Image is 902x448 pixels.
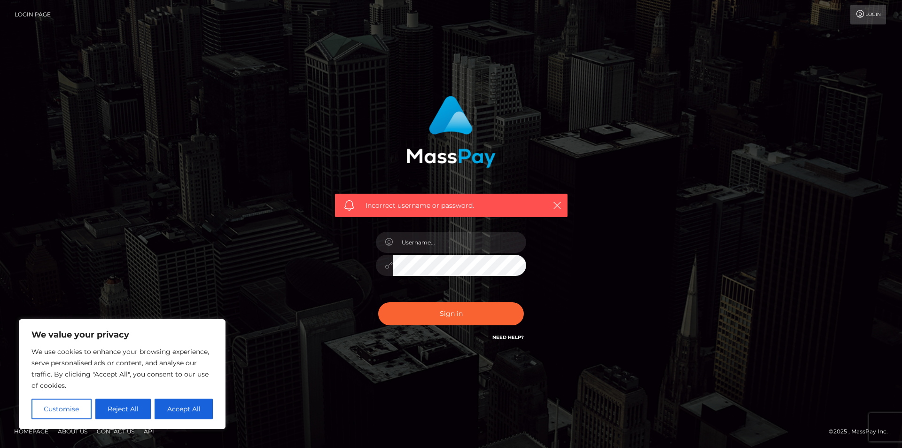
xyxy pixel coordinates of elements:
[155,399,213,419] button: Accept All
[406,96,496,168] img: MassPay Login
[850,5,886,24] a: Login
[140,424,158,439] a: API
[31,346,213,391] p: We use cookies to enhance your browsing experience, serve personalised ads or content, and analys...
[54,424,91,439] a: About Us
[829,426,895,437] div: © 2025 , MassPay Inc.
[10,424,52,439] a: Homepage
[93,424,138,439] a: Contact Us
[365,201,537,211] span: Incorrect username or password.
[31,399,92,419] button: Customise
[15,5,51,24] a: Login Page
[378,302,524,325] button: Sign in
[492,334,524,340] a: Need Help?
[31,329,213,340] p: We value your privacy
[393,232,526,253] input: Username...
[95,399,151,419] button: Reject All
[19,319,225,429] div: We value your privacy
